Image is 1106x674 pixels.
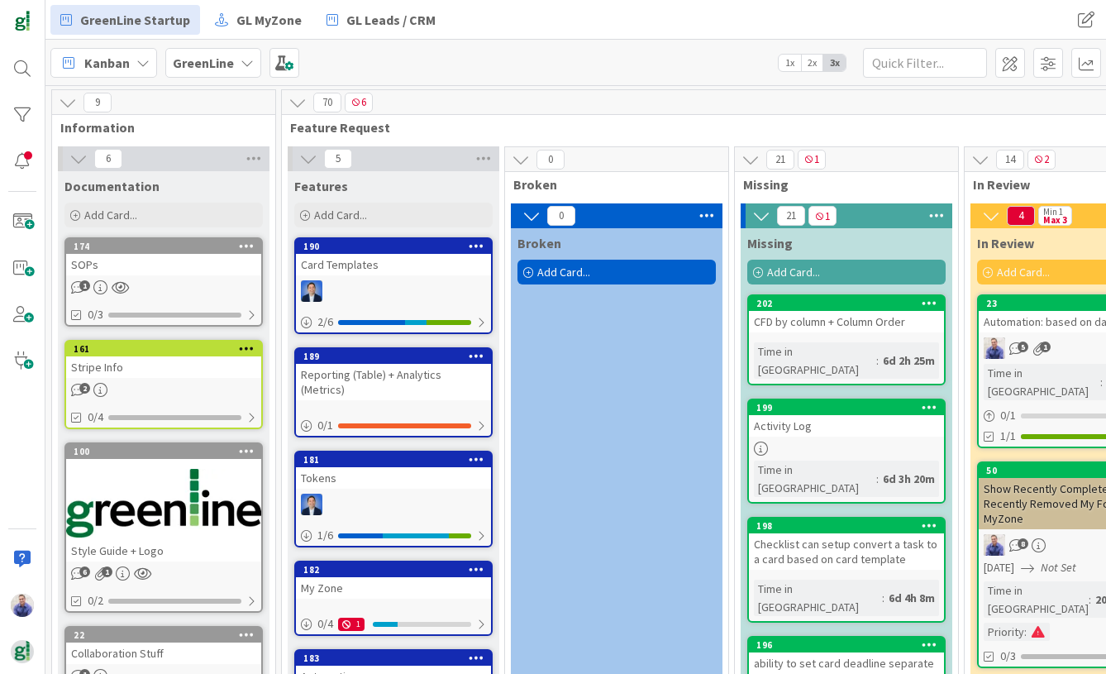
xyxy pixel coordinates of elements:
span: 3x [823,55,846,71]
div: 196 [756,639,944,651]
div: DP [296,280,491,302]
a: GL MyZone [205,5,312,35]
div: 22Collaboration Stuff [66,628,261,664]
div: Time in [GEOGRAPHIC_DATA] [754,461,876,497]
a: 174SOPs0/3 [64,237,263,327]
div: 6d 3h 20m [879,470,939,488]
div: 161Stripe Info [66,342,261,378]
span: 2 [1027,150,1056,170]
span: 5 [324,149,352,169]
div: 199 [756,402,944,413]
div: SOPs [66,254,261,275]
img: avatar [11,640,34,663]
span: 0/2 [88,592,103,609]
a: 189Reporting (Table) + Analytics (Metrics)0/1 [294,347,493,437]
span: : [1024,623,1027,641]
div: Time in [GEOGRAPHIC_DATA] [754,342,876,379]
span: 1 [798,150,826,170]
span: In Review [977,235,1034,251]
span: : [876,470,879,488]
span: 1 [808,206,837,226]
div: 181Tokens [296,452,491,489]
span: Broken [513,176,708,193]
div: 181 [296,452,491,467]
span: Kanban [84,53,130,73]
span: 1 / 6 [317,527,333,544]
div: Activity Log [749,415,944,437]
span: 2 [79,383,90,394]
span: 6 [79,566,90,577]
span: 1 [102,566,112,577]
span: 6 [345,93,373,112]
div: 174SOPs [66,239,261,275]
span: 1x [779,55,801,71]
div: 1 [338,618,365,631]
div: 189Reporting (Table) + Analytics (Metrics) [296,349,491,400]
span: GL MyZone [236,10,302,30]
span: 0/3 [88,306,103,323]
div: CFD by column + Column Order [749,311,944,332]
span: Features [294,178,348,194]
div: 100Style Guide + Logo [66,444,261,562]
div: Style Guide + Logo [66,540,261,562]
span: 0/3 [1000,648,1016,665]
a: GreenLine Startup [50,5,200,35]
div: 190Card Templates [296,239,491,275]
div: 189 [303,351,491,362]
span: 2x [801,55,823,71]
div: 1/6 [296,525,491,546]
span: 4 [1007,206,1035,226]
a: 181TokensDP1/6 [294,451,493,547]
a: 100Style Guide + Logo0/2 [64,442,263,613]
span: Add Card... [314,208,367,222]
div: Tokens [296,467,491,489]
div: 199 [749,400,944,415]
span: 21 [777,206,805,226]
span: 1 [1040,342,1051,352]
div: 6d 2h 25m [879,351,939,370]
span: Information [60,119,255,136]
span: 0 [547,206,575,226]
div: 0/1 [296,415,491,436]
div: 183 [303,652,491,664]
input: Quick Filter... [863,48,987,78]
div: 202 [749,296,944,311]
div: 182 [303,564,491,576]
img: JG [984,337,1005,359]
span: : [882,589,884,607]
img: DP [301,280,322,302]
span: 0 / 1 [317,417,333,434]
span: 2 / 6 [317,313,333,331]
span: 0 / 4 [317,615,333,633]
span: 8 [1018,538,1028,549]
span: [DATE] [984,559,1014,576]
div: 182My Zone [296,562,491,599]
div: Checklist can setup convert a task to a card based on card template [749,533,944,570]
div: 161 [66,342,261,356]
span: Broken [517,235,561,251]
span: GL Leads / CRM [346,10,436,30]
div: 199Activity Log [749,400,944,437]
a: 182My Zone0/41 [294,561,493,636]
div: 2/6 [296,312,491,332]
div: 202 [756,298,944,309]
span: : [876,351,879,370]
span: 5 [1018,342,1028,352]
span: Add Card... [997,265,1050,280]
div: My Zone [296,577,491,599]
b: GreenLine [173,55,234,71]
span: 70 [313,93,341,112]
span: Add Card... [767,265,820,280]
div: Time in [GEOGRAPHIC_DATA] [984,581,1089,618]
div: Time in [GEOGRAPHIC_DATA] [984,364,1100,400]
span: 0 / 1 [1000,407,1016,424]
span: 1/1 [1000,428,1016,445]
span: 21 [766,150,794,170]
span: Add Card... [537,265,590,280]
span: 6 [94,149,122,169]
a: 161Stripe Info0/4 [64,340,263,429]
div: 183 [296,651,491,666]
div: Min 1 [1043,208,1063,216]
i: Not Set [1041,560,1076,575]
div: 198 [749,519,944,533]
